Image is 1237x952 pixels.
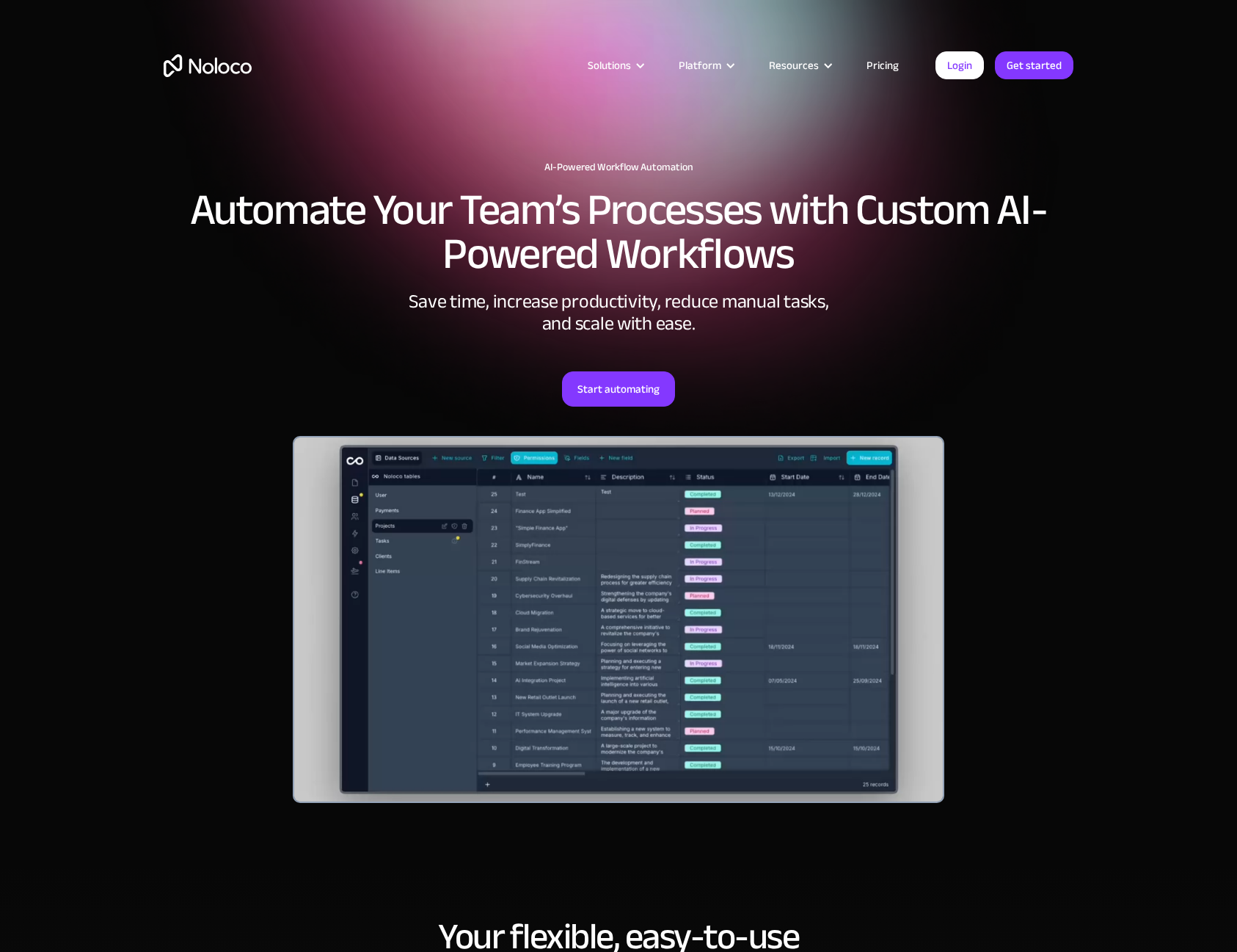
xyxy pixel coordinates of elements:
[398,291,839,335] div: Save time, increase productivity, reduce manual tasks, and scale with ease.
[164,188,1073,276] h2: Automate Your Team’s Processes with Custom AI-Powered Workflows
[935,51,984,79] a: Login
[164,54,252,77] a: home
[562,371,675,407] a: Start automating
[569,56,660,75] div: Solutions
[660,56,751,75] div: Platform
[769,56,819,75] div: Resources
[848,56,917,75] a: Pricing
[588,56,631,75] div: Solutions
[995,51,1073,79] a: Get started
[751,56,848,75] div: Resources
[679,56,721,75] div: Platform
[164,161,1073,173] h1: AI-Powered Workflow Automation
